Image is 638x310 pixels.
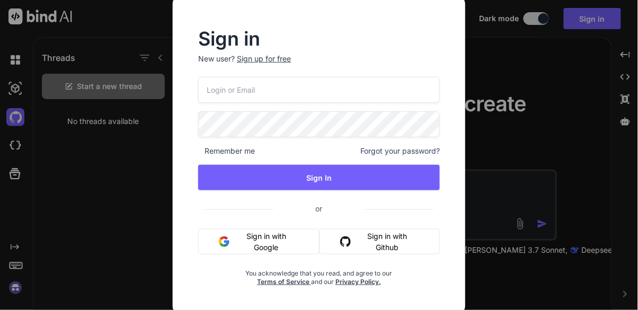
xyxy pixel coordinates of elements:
a: Terms of Service [257,278,311,286]
button: Sign in with Google [198,229,320,254]
h2: Sign in [198,30,440,47]
input: Login or Email [198,77,440,103]
button: Sign In [198,165,440,190]
a: Privacy Policy. [335,278,381,286]
button: Sign in with Github [320,229,440,254]
p: New user? [198,54,440,77]
div: You acknowledge that you read, and agree to our and our [238,263,400,286]
span: or [273,196,365,222]
img: google [219,236,229,247]
img: github [340,236,351,247]
div: Sign up for free [237,54,291,64]
span: Forgot your password? [360,146,440,156]
span: Remember me [198,146,255,156]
